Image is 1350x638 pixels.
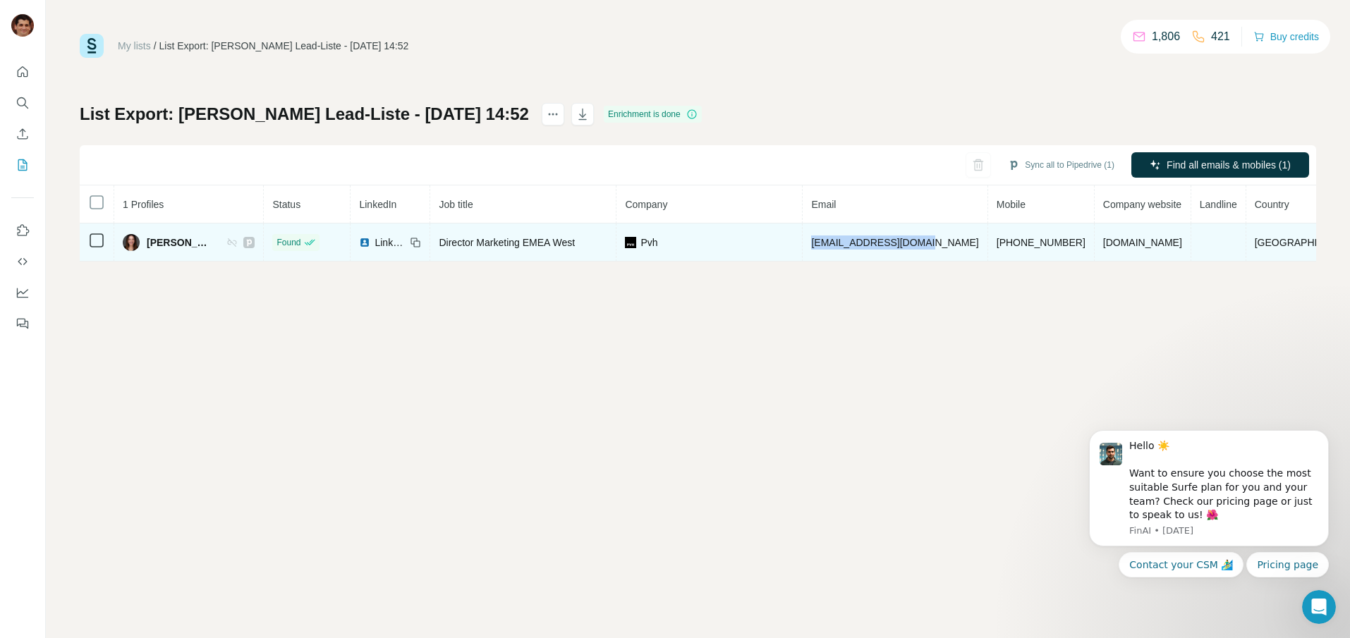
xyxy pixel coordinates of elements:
[640,235,657,250] span: Pvh
[604,106,702,123] div: Enrichment is done
[1255,199,1289,210] span: Country
[625,199,667,210] span: Company
[276,236,300,249] span: Found
[11,311,34,336] button: Feedback
[1152,28,1180,45] p: 1,806
[159,39,409,53] div: List Export: [PERSON_NAME] Lead-Liste - [DATE] 14:52
[375,235,406,250] span: LinkedIn
[11,90,34,116] button: Search
[439,199,473,210] span: Job title
[997,237,1086,248] span: [PHONE_NUMBER]
[811,199,836,210] span: Email
[1200,199,1237,210] span: Landline
[811,237,978,248] span: [EMAIL_ADDRESS][DOMAIN_NAME]
[80,103,529,125] h1: List Export: [PERSON_NAME] Lead-Liste - [DATE] 14:52
[1167,158,1291,172] span: Find all emails & mobiles (1)
[11,280,34,305] button: Dashboard
[11,249,34,274] button: Use Surfe API
[1103,199,1181,210] span: Company website
[1068,384,1350,600] iframe: Intercom notifications message
[147,235,212,250] span: [PERSON_NAME]
[11,59,34,85] button: Quick start
[80,34,104,58] img: Surfe Logo
[118,40,151,51] a: My lists
[439,237,575,248] span: Director Marketing EMEA West
[359,199,396,210] span: LinkedIn
[154,39,157,53] li: /
[123,199,164,210] span: 1 Profiles
[11,14,34,37] img: Avatar
[359,237,370,248] img: LinkedIn logo
[11,121,34,147] button: Enrich CSV
[11,152,34,178] button: My lists
[1253,27,1319,47] button: Buy credits
[272,199,300,210] span: Status
[542,103,564,125] button: actions
[1302,590,1336,624] iframe: Intercom live chat
[625,237,636,248] img: company-logo
[123,234,140,251] img: Avatar
[1211,28,1230,45] p: 421
[11,218,34,243] button: Use Surfe on LinkedIn
[1131,152,1309,178] button: Find all emails & mobiles (1)
[997,199,1026,210] span: Mobile
[1103,237,1182,248] span: [DOMAIN_NAME]
[998,154,1124,176] button: Sync all to Pipedrive (1)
